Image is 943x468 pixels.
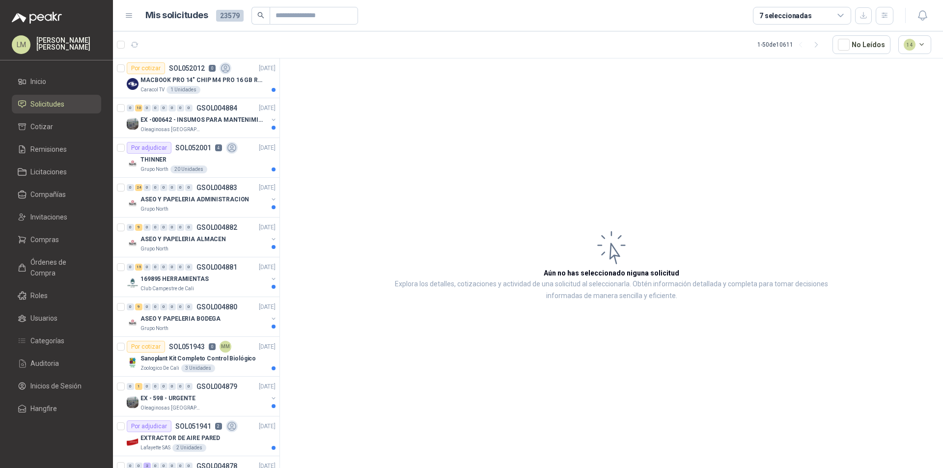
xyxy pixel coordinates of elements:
[196,383,237,390] p: GSOL004879
[152,184,159,191] div: 0
[30,290,48,301] span: Roles
[140,325,168,332] p: Grupo North
[12,354,101,373] a: Auditoria
[143,303,151,310] div: 0
[145,8,208,23] h1: Mis solicitudes
[196,264,237,271] p: GSOL004881
[172,444,206,452] div: 2 Unidades
[152,224,159,231] div: 0
[152,383,159,390] div: 0
[196,105,237,111] p: GSOL004884
[127,261,277,293] a: 0 15 0 0 0 0 0 0 GSOL004881[DATE] Company Logo169895 HERRAMIENTASClub Campestre de Cali
[127,420,171,432] div: Por adjudicar
[140,165,168,173] p: Grupo North
[143,224,151,231] div: 0
[544,268,679,278] h3: Aún no has seleccionado niguna solicitud
[215,423,222,430] p: 2
[135,264,142,271] div: 15
[30,144,67,155] span: Remisiones
[12,140,101,159] a: Remisiones
[215,144,222,151] p: 4
[135,383,142,390] div: 1
[12,230,101,249] a: Compras
[113,58,279,98] a: Por cotizarSOL0520120[DATE] Company LogoMACBOOK PRO 14" CHIP M4 PRO 16 GB RAMCaracol TV1 Unidades
[169,343,205,350] p: SOL051943
[140,434,220,443] p: EXTRACTOR DE AIRE PARED
[30,358,59,369] span: Auditoria
[127,182,277,213] a: 0 24 0 0 0 0 0 0 GSOL004883[DATE] Company LogoASEO Y PAPELERIA ADMINISTRACIONGrupo North
[127,264,134,271] div: 0
[127,436,139,448] img: Company Logo
[140,245,168,253] p: Grupo North
[898,35,932,54] button: 14
[169,65,205,72] p: SOL052012
[127,396,139,408] img: Company Logo
[140,275,209,284] p: 169895 HERRAMIENTAS
[12,253,101,282] a: Órdenes de Compra
[177,224,184,231] div: 0
[757,37,825,53] div: 1 - 50 de 10611
[143,105,151,111] div: 0
[30,403,57,414] span: Hangfire
[12,331,101,350] a: Categorías
[259,263,276,272] p: [DATE]
[127,221,277,253] a: 0 9 0 0 0 0 0 0 GSOL004882[DATE] Company LogoASEO Y PAPELERIA ALMACENGrupo North
[160,224,167,231] div: 0
[30,189,66,200] span: Compañías
[140,285,194,293] p: Club Campestre de Cali
[185,105,193,111] div: 0
[177,303,184,310] div: 0
[127,383,134,390] div: 0
[257,12,264,19] span: search
[185,184,193,191] div: 0
[140,115,263,125] p: EX -000642 - INSUMOS PARA MANTENIMIENTO PREVENTIVO
[127,118,139,130] img: Company Logo
[36,37,101,51] p: [PERSON_NAME] [PERSON_NAME]
[259,342,276,352] p: [DATE]
[127,317,139,329] img: Company Logo
[127,341,165,353] div: Por cotizar
[160,383,167,390] div: 0
[127,357,139,368] img: Company Logo
[759,10,812,21] div: 7 seleccionadas
[113,138,279,178] a: Por adjudicarSOL0520014[DATE] Company LogoTHINNERGrupo North20 Unidades
[175,144,211,151] p: SOL052001
[152,105,159,111] div: 0
[143,184,151,191] div: 0
[259,64,276,73] p: [DATE]
[113,416,279,456] a: Por adjudicarSOL0519412[DATE] Company LogoEXTRACTOR DE AIRE PAREDLafayette SAS2 Unidades
[220,341,231,353] div: MM
[185,303,193,310] div: 0
[209,65,216,72] p: 0
[160,264,167,271] div: 0
[30,381,82,391] span: Inicios de Sesión
[12,377,101,395] a: Inicios de Sesión
[168,264,176,271] div: 0
[185,383,193,390] div: 0
[143,383,151,390] div: 0
[259,382,276,391] p: [DATE]
[30,313,57,324] span: Usuarios
[127,381,277,412] a: 0 1 0 0 0 0 0 0 GSOL004879[DATE] Company LogoEX - 598 - URGENTEOleaginosas [GEOGRAPHIC_DATA][PERS...
[127,277,139,289] img: Company Logo
[168,383,176,390] div: 0
[209,343,216,350] p: 0
[12,163,101,181] a: Licitaciones
[140,195,249,204] p: ASEO Y PAPELERIA ADMINISTRACION
[168,224,176,231] div: 0
[140,444,170,452] p: Lafayette SAS
[140,235,226,244] p: ASEO Y PAPELERIA ALMACEN
[127,197,139,209] img: Company Logo
[196,303,237,310] p: GSOL004880
[177,383,184,390] div: 0
[175,423,211,430] p: SOL051941
[140,155,166,165] p: THINNER
[177,264,184,271] div: 0
[135,224,142,231] div: 9
[30,257,92,278] span: Órdenes de Compra
[30,121,53,132] span: Cotizar
[259,104,276,113] p: [DATE]
[30,76,46,87] span: Inicio
[127,237,139,249] img: Company Logo
[12,117,101,136] a: Cotizar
